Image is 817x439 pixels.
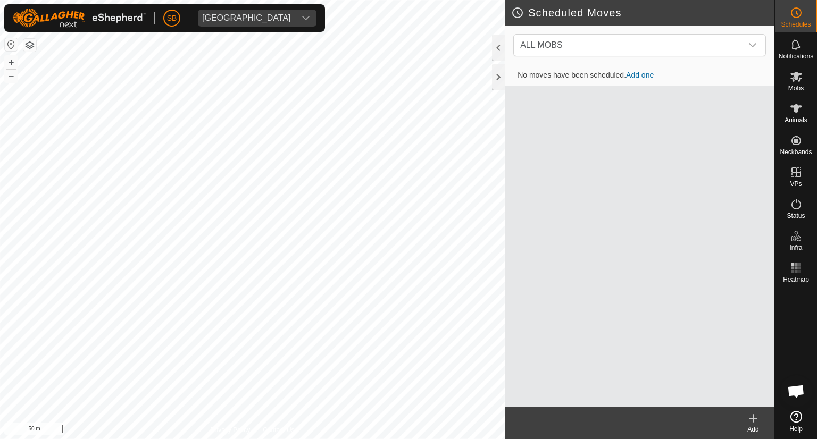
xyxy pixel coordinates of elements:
[511,6,774,19] h2: Scheduled Moves
[742,35,763,56] div: dropdown trigger
[780,149,812,155] span: Neckbands
[775,407,817,436] a: Help
[5,38,18,51] button: Reset Map
[626,71,654,79] a: Add one
[516,35,742,56] span: ALL MOBS
[167,13,177,24] span: SB
[198,10,295,27] span: Tangihanga station
[785,117,807,123] span: Animals
[779,53,813,60] span: Notifications
[780,375,812,407] a: Open chat
[790,181,802,187] span: VPs
[5,56,18,69] button: +
[5,70,18,82] button: –
[13,9,146,28] img: Gallagher Logo
[789,426,803,432] span: Help
[263,425,294,435] a: Contact Us
[732,425,774,434] div: Add
[295,10,316,27] div: dropdown trigger
[509,71,662,79] span: No moves have been scheduled.
[781,21,811,28] span: Schedules
[211,425,251,435] a: Privacy Policy
[787,213,805,219] span: Status
[788,85,804,91] span: Mobs
[789,244,802,251] span: Infra
[23,39,36,52] button: Map Layers
[202,14,291,22] div: [GEOGRAPHIC_DATA]
[783,276,809,283] span: Heatmap
[520,40,562,49] span: ALL MOBS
